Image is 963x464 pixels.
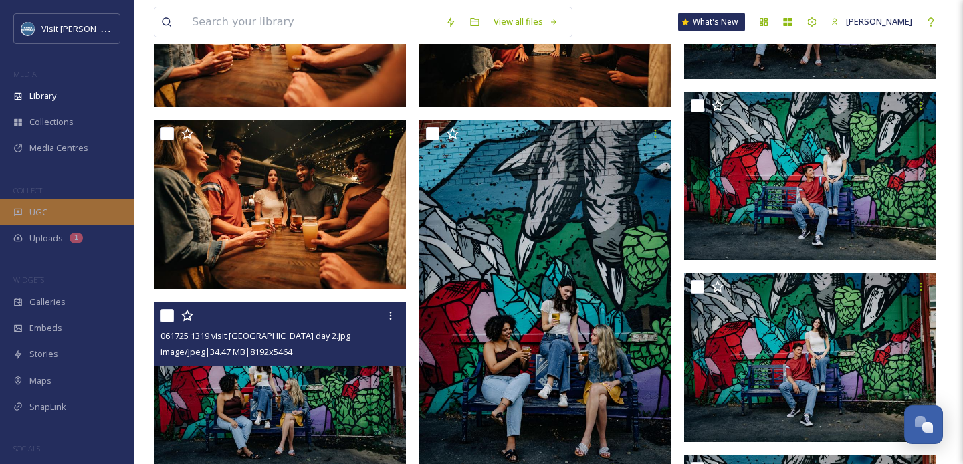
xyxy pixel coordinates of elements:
[41,22,126,35] span: Visit [PERSON_NAME]
[70,233,83,243] div: 1
[29,348,58,360] span: Stories
[21,22,35,35] img: images.png
[29,142,88,154] span: Media Centres
[904,405,943,444] button: Open Chat
[684,273,936,442] img: 061725 1237 visit haywood day 2.jpg
[160,330,350,342] span: 061725 1319 visit [GEOGRAPHIC_DATA] day 2.jpg
[29,322,62,334] span: Embeds
[13,69,37,79] span: MEDIA
[29,232,63,245] span: Uploads
[13,185,42,195] span: COLLECT
[154,120,406,289] img: 061725 3228 visit haywood day 2-Enhanced-NR.jpg
[185,7,439,37] input: Search your library
[29,206,47,219] span: UGC
[684,92,936,261] img: 061725 1254 visit haywood day 2.jpg
[29,400,66,413] span: SnapLink
[487,9,565,35] a: View all files
[13,275,44,285] span: WIDGETS
[824,9,919,35] a: [PERSON_NAME]
[846,15,912,27] span: [PERSON_NAME]
[160,346,292,358] span: image/jpeg | 34.47 MB | 8192 x 5464
[29,116,74,128] span: Collections
[29,374,51,387] span: Maps
[13,443,40,453] span: SOCIALS
[678,13,745,31] a: What's New
[29,90,56,102] span: Library
[29,296,66,308] span: Galleries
